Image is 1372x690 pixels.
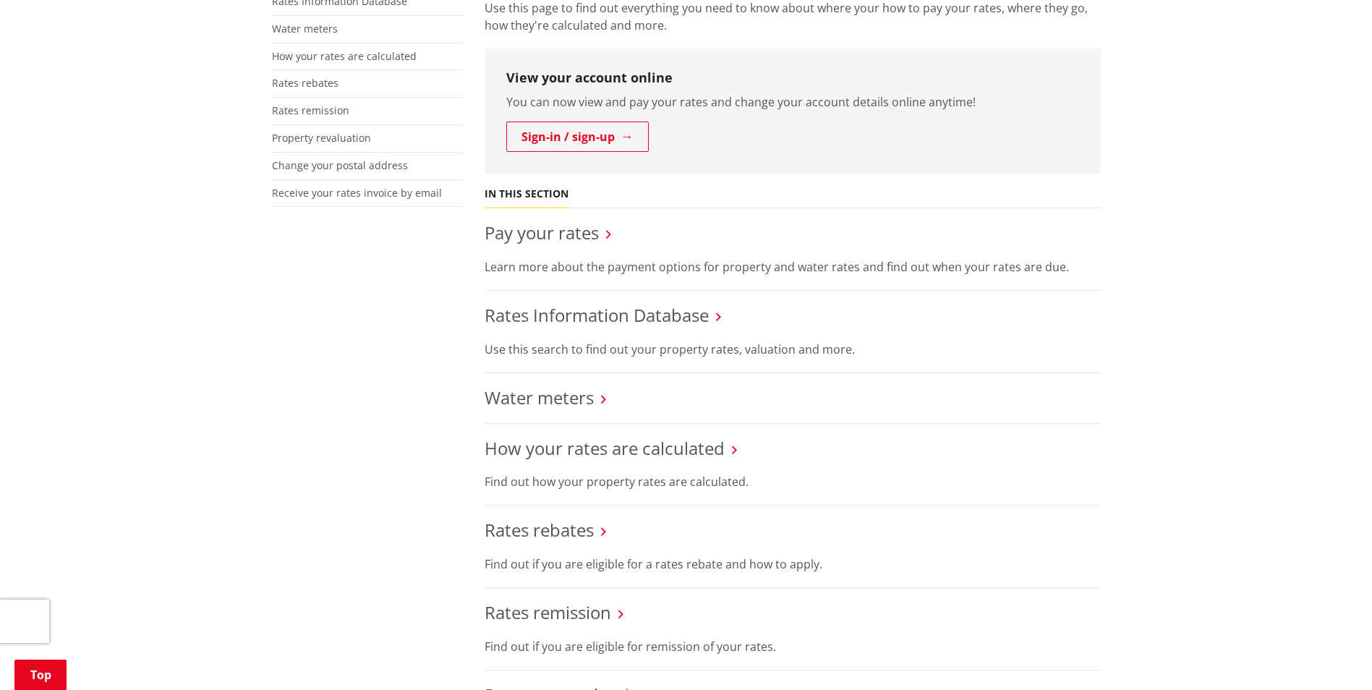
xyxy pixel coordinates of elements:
p: You can now view and pay your rates and change your account details online anytime! [506,93,1079,111]
a: Pay your rates [485,221,599,244]
a: How your rates are calculated [485,436,725,460]
a: Water meters [485,386,594,409]
a: Receive your rates invoice by email [272,186,442,200]
a: Property revaluation [272,131,371,145]
a: Water meters [272,22,338,35]
a: Rates Information Database [485,303,709,327]
a: Rates remission [485,600,611,624]
h3: View your account online [506,70,1079,86]
a: Rates rebates [485,518,594,542]
a: Rates remission [272,103,349,117]
a: Rates rebates [272,76,338,90]
p: Learn more about the payment options for property and water rates and find out when your rates ar... [485,258,1101,276]
h5: In this section [485,188,568,200]
p: Find out if you are eligible for remission of your rates. [485,638,1101,655]
p: Use this search to find out your property rates, valuation and more. [485,341,1101,358]
a: Sign-in / sign-up [506,122,649,152]
a: Change your postal address [272,158,408,172]
iframe: Messenger Launcher [1305,629,1358,681]
a: Top [14,660,67,690]
p: Find out how your property rates are calculated. [485,473,1101,490]
p: Find out if you are eligible for a rates rebate and how to apply. [485,555,1101,573]
a: How your rates are calculated [272,49,417,63]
